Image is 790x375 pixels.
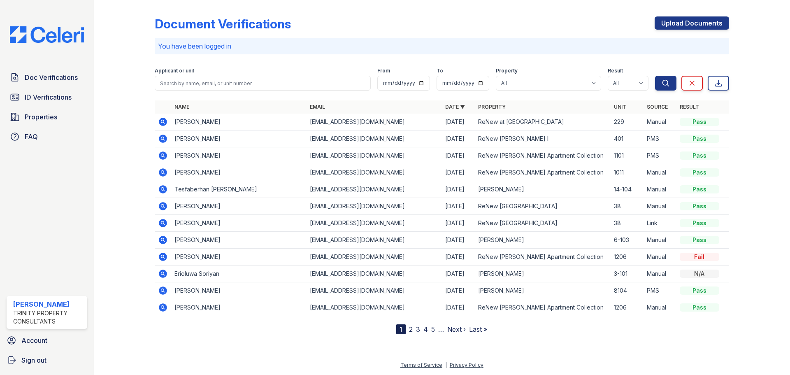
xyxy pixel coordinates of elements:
[611,147,644,164] td: 1101
[450,362,483,368] a: Privacy Policy
[25,72,78,82] span: Doc Verifications
[7,89,87,105] a: ID Verifications
[307,181,442,198] td: [EMAIL_ADDRESS][DOMAIN_NAME]
[442,282,475,299] td: [DATE]
[171,198,307,215] td: [PERSON_NAME]
[644,164,676,181] td: Manual
[442,232,475,249] td: [DATE]
[475,164,610,181] td: ReNew [PERSON_NAME] Apartment Collection
[171,215,307,232] td: [PERSON_NAME]
[307,164,442,181] td: [EMAIL_ADDRESS][DOMAIN_NAME]
[611,130,644,147] td: 401
[3,332,91,349] a: Account
[442,249,475,266] td: [DATE]
[647,104,668,110] a: Source
[475,114,610,130] td: ReNew at [GEOGRAPHIC_DATA]
[445,362,447,368] div: |
[21,335,47,345] span: Account
[310,104,325,110] a: Email
[475,249,610,266] td: ReNew [PERSON_NAME] Apartment Collection
[680,151,719,160] div: Pass
[307,114,442,130] td: [EMAIL_ADDRESS][DOMAIN_NAME]
[680,185,719,193] div: Pass
[475,130,610,147] td: ReNew [PERSON_NAME] II
[611,299,644,316] td: 1206
[611,181,644,198] td: 14-104
[155,76,371,91] input: Search by name, email, or unit number
[442,164,475,181] td: [DATE]
[680,253,719,261] div: Fail
[644,232,676,249] td: Manual
[608,68,623,74] label: Result
[171,130,307,147] td: [PERSON_NAME]
[644,198,676,215] td: Manual
[21,355,46,365] span: Sign out
[611,232,644,249] td: 6-103
[7,69,87,86] a: Doc Verifications
[13,299,84,309] div: [PERSON_NAME]
[171,181,307,198] td: Tesfaberhan [PERSON_NAME]
[614,104,626,110] a: Unit
[171,282,307,299] td: [PERSON_NAME]
[307,232,442,249] td: [EMAIL_ADDRESS][DOMAIN_NAME]
[611,198,644,215] td: 38
[644,181,676,198] td: Manual
[307,266,442,282] td: [EMAIL_ADDRESS][DOMAIN_NAME]
[307,198,442,215] td: [EMAIL_ADDRESS][DOMAIN_NAME]
[611,249,644,266] td: 1206
[171,232,307,249] td: [PERSON_NAME]
[475,282,610,299] td: [PERSON_NAME]
[416,325,420,333] a: 3
[644,130,676,147] td: PMS
[307,130,442,147] td: [EMAIL_ADDRESS][DOMAIN_NAME]
[155,16,291,31] div: Document Verifications
[155,68,194,74] label: Applicant or unit
[611,114,644,130] td: 229
[611,282,644,299] td: 8104
[680,118,719,126] div: Pass
[442,181,475,198] td: [DATE]
[171,114,307,130] td: [PERSON_NAME]
[437,68,443,74] label: To
[611,215,644,232] td: 38
[680,270,719,278] div: N/A
[469,325,487,333] a: Last »
[680,236,719,244] div: Pass
[680,202,719,210] div: Pass
[644,114,676,130] td: Manual
[680,303,719,312] div: Pass
[171,164,307,181] td: [PERSON_NAME]
[307,147,442,164] td: [EMAIL_ADDRESS][DOMAIN_NAME]
[611,164,644,181] td: 1011
[680,168,719,177] div: Pass
[409,325,413,333] a: 2
[680,286,719,295] div: Pass
[431,325,435,333] a: 5
[680,104,699,110] a: Result
[644,282,676,299] td: PMS
[442,266,475,282] td: [DATE]
[171,266,307,282] td: Erioluwa Soriyan
[423,325,428,333] a: 4
[644,249,676,266] td: Manual
[7,128,87,145] a: FAQ
[475,198,610,215] td: ReNew [GEOGRAPHIC_DATA]
[3,352,91,368] a: Sign out
[475,215,610,232] td: ReNew [GEOGRAPHIC_DATA]
[158,41,726,51] p: You have been logged in
[442,147,475,164] td: [DATE]
[475,299,610,316] td: ReNew [PERSON_NAME] Apartment Collection
[442,114,475,130] td: [DATE]
[396,324,406,334] div: 1
[307,215,442,232] td: [EMAIL_ADDRESS][DOMAIN_NAME]
[442,198,475,215] td: [DATE]
[475,266,610,282] td: [PERSON_NAME]
[171,249,307,266] td: [PERSON_NAME]
[655,16,729,30] a: Upload Documents
[3,26,91,43] img: CE_Logo_Blue-a8612792a0a2168367f1c8372b55b34899dd931a85d93a1a3d3e32e68fde9ad4.png
[13,309,84,326] div: Trinity Property Consultants
[438,324,444,334] span: …
[447,325,466,333] a: Next ›
[25,132,38,142] span: FAQ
